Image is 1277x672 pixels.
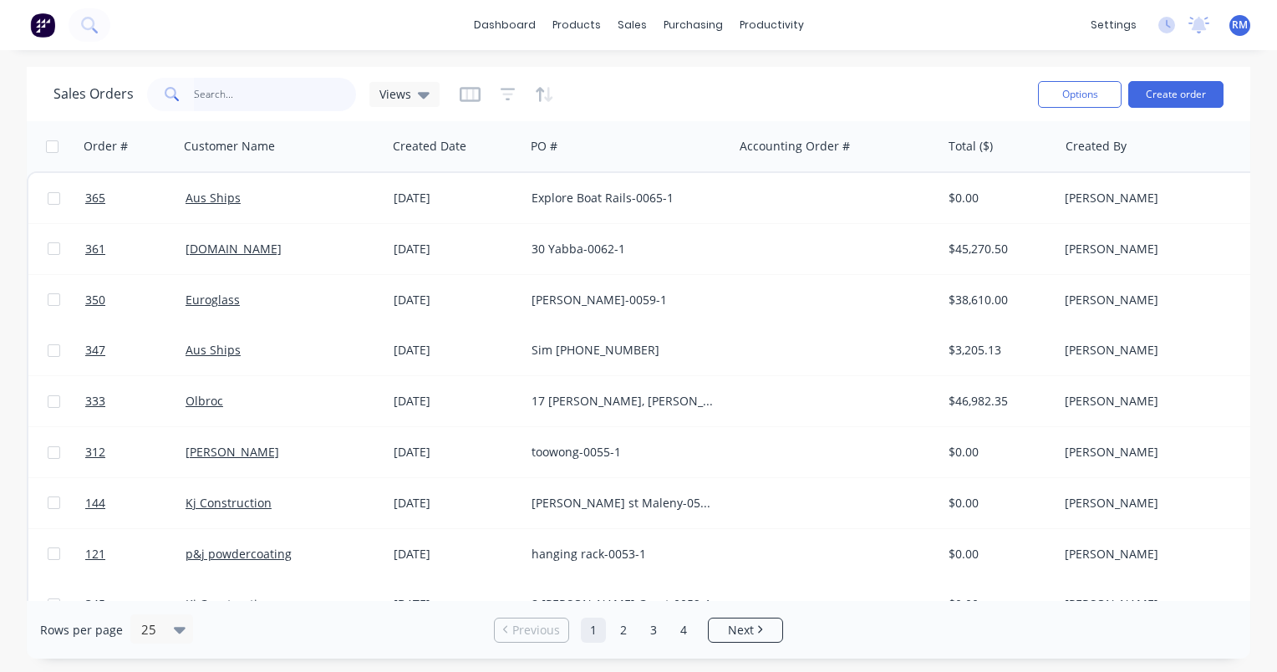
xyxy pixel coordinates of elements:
a: 350 [85,275,186,325]
div: toowong-0055-1 [532,444,717,461]
span: Next [728,622,754,639]
img: Factory [30,13,55,38]
span: 121 [85,546,105,563]
a: 361 [85,224,186,274]
div: productivity [731,13,812,38]
div: [DATE] [394,546,518,563]
a: 312 [85,427,186,477]
a: dashboard [466,13,544,38]
a: [PERSON_NAME] [186,444,279,460]
a: Previous page [495,622,568,639]
a: 144 [85,478,186,528]
a: 345 [85,579,186,629]
span: 365 [85,190,105,206]
a: Euroglass [186,292,240,308]
a: Page 1 is your current page [581,618,606,643]
div: $0.00 [949,495,1046,512]
div: $45,270.50 [949,241,1046,257]
div: 30 Yabba-0062-1 [532,241,717,257]
div: [PERSON_NAME] [1065,190,1250,206]
button: Create order [1128,81,1224,108]
div: [DATE] [394,596,518,613]
div: $0.00 [949,190,1046,206]
div: [PERSON_NAME] [1065,596,1250,613]
div: Order # [84,138,128,155]
div: [PERSON_NAME] [1065,444,1250,461]
a: Kj Construction [186,495,272,511]
span: Views [379,85,411,103]
div: $0.00 [949,596,1046,613]
div: sales [609,13,655,38]
a: Page 2 [611,618,636,643]
div: Total ($) [949,138,993,155]
span: 312 [85,444,105,461]
div: $0.00 [949,444,1046,461]
div: hanging rack-0053-1 [532,546,717,563]
div: $46,982.35 [949,393,1046,410]
ul: Pagination [487,618,790,643]
div: [DATE] [394,190,518,206]
span: RM [1232,18,1248,33]
div: [PERSON_NAME] [1065,393,1250,410]
a: Kj Construction [186,596,272,612]
a: [DOMAIN_NAME] [186,241,282,257]
div: [DATE] [394,393,518,410]
div: [PERSON_NAME] st Maleny-054-1 [532,495,717,512]
div: Sim [PHONE_NUMBER] [532,342,717,359]
div: $0.00 [949,546,1046,563]
div: [PERSON_NAME] [1065,292,1250,308]
div: 17 [PERSON_NAME], [PERSON_NAME][GEOGRAPHIC_DATA]-0056-1 [532,393,717,410]
a: p&j powdercoating [186,546,292,562]
span: Rows per page [40,622,123,639]
button: Options [1038,81,1122,108]
div: [DATE] [394,241,518,257]
a: Aus Ships [186,342,241,358]
div: Created Date [393,138,466,155]
div: [PERSON_NAME]-0059-1 [532,292,717,308]
a: 121 [85,529,186,579]
div: purchasing [655,13,731,38]
span: 144 [85,495,105,512]
a: 347 [85,325,186,375]
div: 8 [PERSON_NAME] Court-0052-1 [532,596,717,613]
div: [DATE] [394,342,518,359]
div: [PERSON_NAME] [1065,546,1250,563]
span: 361 [85,241,105,257]
div: [DATE] [394,495,518,512]
a: Aus Ships [186,190,241,206]
a: Page 4 [671,618,696,643]
div: [DATE] [394,444,518,461]
span: 350 [85,292,105,308]
div: Explore Boat Rails-0065-1 [532,190,717,206]
div: [PERSON_NAME] [1065,241,1250,257]
div: $38,610.00 [949,292,1046,308]
a: Page 3 [641,618,666,643]
h1: Sales Orders [53,86,134,102]
span: 333 [85,393,105,410]
div: Accounting Order # [740,138,850,155]
input: Search... [194,78,357,111]
a: 365 [85,173,186,223]
div: [DATE] [394,292,518,308]
div: $3,205.13 [949,342,1046,359]
div: Customer Name [184,138,275,155]
span: 347 [85,342,105,359]
span: 345 [85,596,105,613]
div: Created By [1066,138,1127,155]
span: Previous [512,622,560,639]
div: PO # [531,138,557,155]
div: settings [1082,13,1145,38]
a: Olbroc [186,393,223,409]
div: [PERSON_NAME] [1065,495,1250,512]
a: 333 [85,376,186,426]
div: [PERSON_NAME] [1065,342,1250,359]
a: Next page [709,622,782,639]
div: products [544,13,609,38]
